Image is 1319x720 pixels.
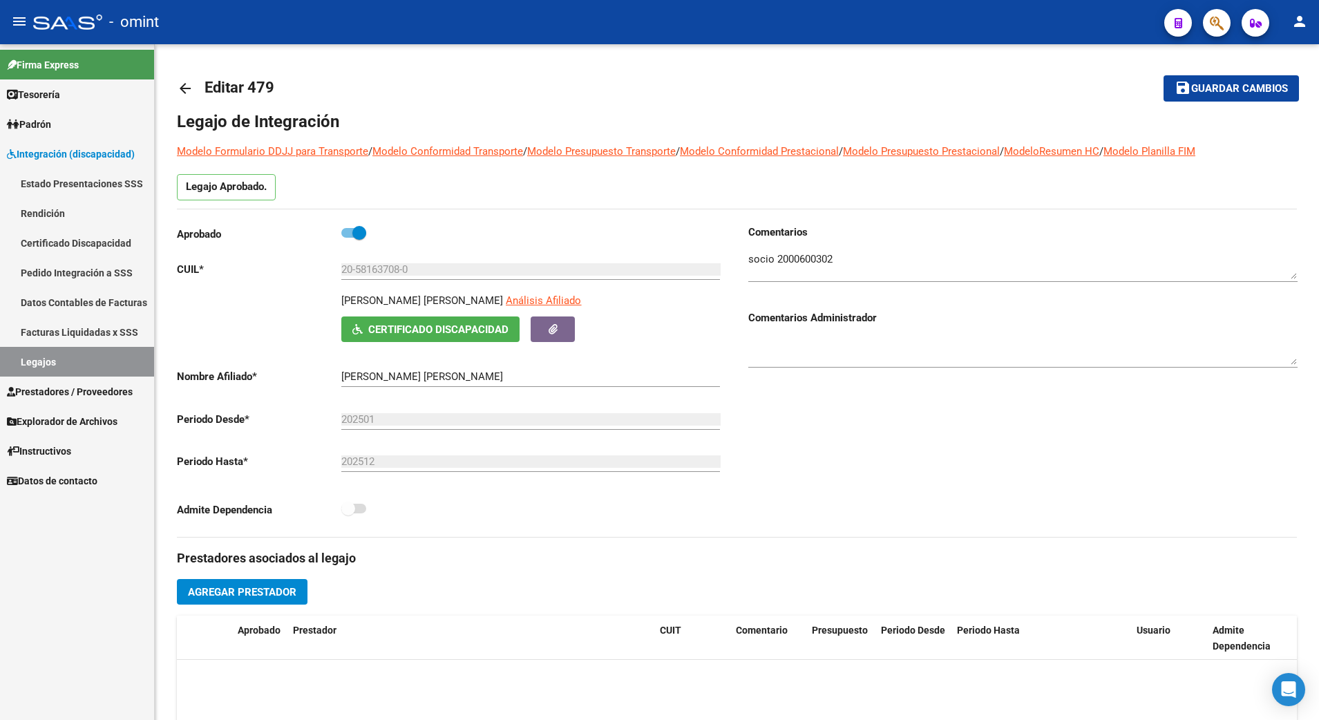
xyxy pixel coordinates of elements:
[177,549,1297,568] h3: Prestadores asociados al legajo
[177,111,1297,133] h1: Legajo de Integración
[177,80,193,97] mat-icon: arrow_back
[7,117,51,132] span: Padrón
[177,454,341,469] p: Periodo Hasta
[177,262,341,277] p: CUIL
[188,586,296,598] span: Agregar Prestador
[177,227,341,242] p: Aprobado
[1175,79,1191,96] mat-icon: save
[660,625,681,636] span: CUIT
[1131,616,1207,661] datatable-header-cell: Usuario
[372,145,523,158] a: Modelo Conformidad Transporte
[7,87,60,102] span: Tesorería
[341,293,503,308] p: [PERSON_NAME] [PERSON_NAME]
[7,57,79,73] span: Firma Express
[748,225,1298,240] h3: Comentarios
[7,473,97,489] span: Datos de contacto
[506,294,581,307] span: Análisis Afiliado
[7,444,71,459] span: Instructivos
[1164,75,1299,101] button: Guardar cambios
[177,145,368,158] a: Modelo Formulario DDJJ para Transporte
[109,7,159,37] span: - omint
[1137,625,1170,636] span: Usuario
[654,616,730,661] datatable-header-cell: CUIT
[1004,145,1099,158] a: ModeloResumen HC
[1103,145,1195,158] a: Modelo Planilla FIM
[177,502,341,518] p: Admite Dependencia
[1272,673,1305,706] div: Open Intercom Messenger
[205,79,274,96] span: Editar 479
[177,579,307,605] button: Agregar Prestador
[11,13,28,30] mat-icon: menu
[881,625,945,636] span: Periodo Desde
[7,414,117,429] span: Explorador de Archivos
[806,616,875,661] datatable-header-cell: Presupuesto
[7,384,133,399] span: Prestadores / Proveedores
[293,625,336,636] span: Prestador
[1191,83,1288,95] span: Guardar cambios
[680,145,839,158] a: Modelo Conformidad Prestacional
[177,412,341,427] p: Periodo Desde
[341,316,520,342] button: Certificado Discapacidad
[875,616,951,661] datatable-header-cell: Periodo Desde
[368,323,509,336] span: Certificado Discapacidad
[1213,625,1271,652] span: Admite Dependencia
[7,146,135,162] span: Integración (discapacidad)
[748,310,1298,325] h3: Comentarios Administrador
[232,616,287,661] datatable-header-cell: Aprobado
[1291,13,1308,30] mat-icon: person
[736,625,788,636] span: Comentario
[1207,616,1283,661] datatable-header-cell: Admite Dependencia
[951,616,1027,661] datatable-header-cell: Periodo Hasta
[287,616,654,661] datatable-header-cell: Prestador
[238,625,281,636] span: Aprobado
[177,369,341,384] p: Nombre Afiliado
[843,145,1000,158] a: Modelo Presupuesto Prestacional
[730,616,806,661] datatable-header-cell: Comentario
[527,145,676,158] a: Modelo Presupuesto Transporte
[177,174,276,200] p: Legajo Aprobado.
[812,625,868,636] span: Presupuesto
[957,625,1020,636] span: Periodo Hasta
